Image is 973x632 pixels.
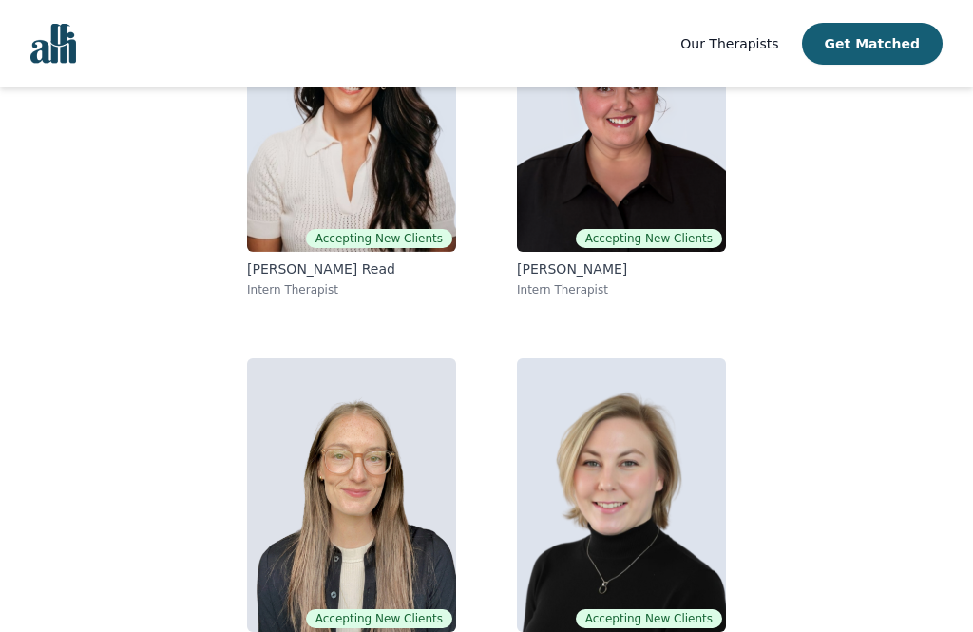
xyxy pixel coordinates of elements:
p: [PERSON_NAME] Read [247,259,456,278]
span: Accepting New Clients [576,609,722,628]
img: Holly Gunn [247,358,456,632]
span: Accepting New Clients [306,229,452,248]
p: Intern Therapist [247,282,456,297]
img: alli logo [30,24,76,64]
a: Our Therapists [680,32,778,55]
span: Accepting New Clients [576,229,722,248]
p: [PERSON_NAME] [517,259,726,278]
span: Our Therapists [680,36,778,51]
img: Jocelyn Crawford [517,358,726,632]
button: Get Matched [802,23,943,65]
p: Intern Therapist [517,282,726,297]
span: Accepting New Clients [306,609,452,628]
